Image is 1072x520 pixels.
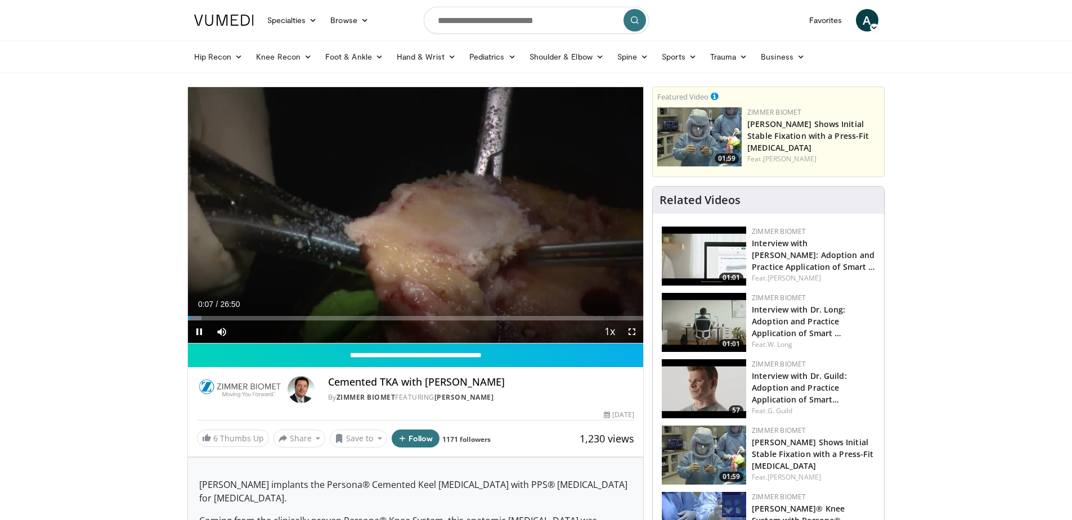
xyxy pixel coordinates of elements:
span: / [216,300,218,309]
a: Zimmer Biomet [752,426,806,435]
img: Zimmer Biomet [197,376,283,403]
span: 01:01 [719,339,743,349]
div: Progress Bar [188,316,644,320]
span: 26:50 [220,300,240,309]
a: [PERSON_NAME] Shows Initial Stable Fixation with a Press-Fit [MEDICAL_DATA] [752,437,873,471]
a: 57 [662,359,746,418]
button: Fullscreen [621,320,643,343]
button: Share [273,429,326,447]
a: Specialties [261,9,324,31]
video-js: Video Player [188,87,644,343]
a: Zimmer Biomet [337,392,396,402]
div: Feat. [752,273,875,283]
div: Feat. [752,340,875,350]
a: 01:59 [657,107,742,166]
button: Playback Rate [598,320,621,343]
a: Foot & Ankle [319,46,390,68]
h4: Cemented TKA with [PERSON_NAME] [328,376,634,388]
a: 01:59 [662,426,746,485]
div: Feat. [752,472,875,482]
a: Knee Recon [249,46,319,68]
a: Spine [611,46,655,68]
img: Avatar [288,376,315,403]
a: 01:01 [662,227,746,286]
a: [PERSON_NAME] [763,154,817,164]
a: Zimmer Biomet [752,227,806,236]
img: VuMedi Logo [194,15,254,26]
span: 01:01 [719,273,743,283]
a: 6 Thumbs Up [197,429,269,447]
a: A [856,9,878,31]
img: 6bc46ad6-b634-4876-a934-24d4e08d5fac.150x105_q85_crop-smart_upscale.jpg [657,107,742,166]
a: Zimmer Biomet [747,107,801,117]
button: Save to [330,429,387,447]
a: 01:01 [662,293,746,352]
a: Shoulder & Elbow [523,46,611,68]
span: 01:59 [719,472,743,482]
span: 6 [213,433,218,444]
a: Hand & Wrist [390,46,463,68]
a: Favorites [802,9,849,31]
a: Zimmer Biomet [752,293,806,302]
a: Zimmer Biomet [752,492,806,501]
a: W. Long [768,340,793,349]
a: Trauma [703,46,755,68]
a: Sports [655,46,703,68]
img: 6bc46ad6-b634-4876-a934-24d4e08d5fac.150x105_q85_crop-smart_upscale.jpg [662,426,746,485]
img: c951bdf5-abfe-4c00-a045-73b5070dd0f6.150x105_q85_crop-smart_upscale.jpg [662,359,746,418]
span: 1,230 views [580,432,634,445]
a: 1171 followers [442,435,491,444]
a: Interview with Dr. Long: Adoption and Practice Application of Smart … [752,304,845,338]
img: 01664f9e-370f-4f3e-ba1a-1c36ebbe6e28.150x105_q85_crop-smart_upscale.jpg [662,293,746,352]
button: Follow [392,429,440,447]
a: Browse [324,9,375,31]
button: Mute [210,320,233,343]
small: Featured Video [657,92,708,102]
img: 9076d05d-1948-43d5-895b-0b32d3e064e7.150x105_q85_crop-smart_upscale.jpg [662,227,746,286]
a: Hip Recon [187,46,250,68]
div: Feat. [747,154,880,164]
a: [PERSON_NAME] [434,392,494,402]
a: [PERSON_NAME] [768,472,821,482]
span: 57 [729,405,743,415]
span: 01:59 [715,153,739,164]
div: Feat. [752,406,875,416]
input: Search topics, interventions [424,7,649,34]
h4: Related Videos [660,193,741,207]
p: [PERSON_NAME] implants the Persona® Cemented Keel [MEDICAL_DATA] with PPS® [MEDICAL_DATA] for [ME... [199,478,633,505]
a: [PERSON_NAME] [768,273,821,283]
button: Pause [188,320,210,343]
a: [PERSON_NAME] Shows Initial Stable Fixation with a Press-Fit [MEDICAL_DATA] [747,119,869,153]
a: Zimmer Biomet [752,359,806,369]
span: 0:07 [198,300,213,309]
a: Interview with [PERSON_NAME]: Adoption and Practice Application of Smart … [752,238,875,272]
a: Pediatrics [463,46,523,68]
a: G. Guild [768,406,793,415]
a: Interview with Dr. Guild: Adoption and Practice Application of Smart… [752,370,847,405]
div: [DATE] [604,410,634,420]
a: Business [754,46,811,68]
div: By FEATURING [328,392,634,403]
